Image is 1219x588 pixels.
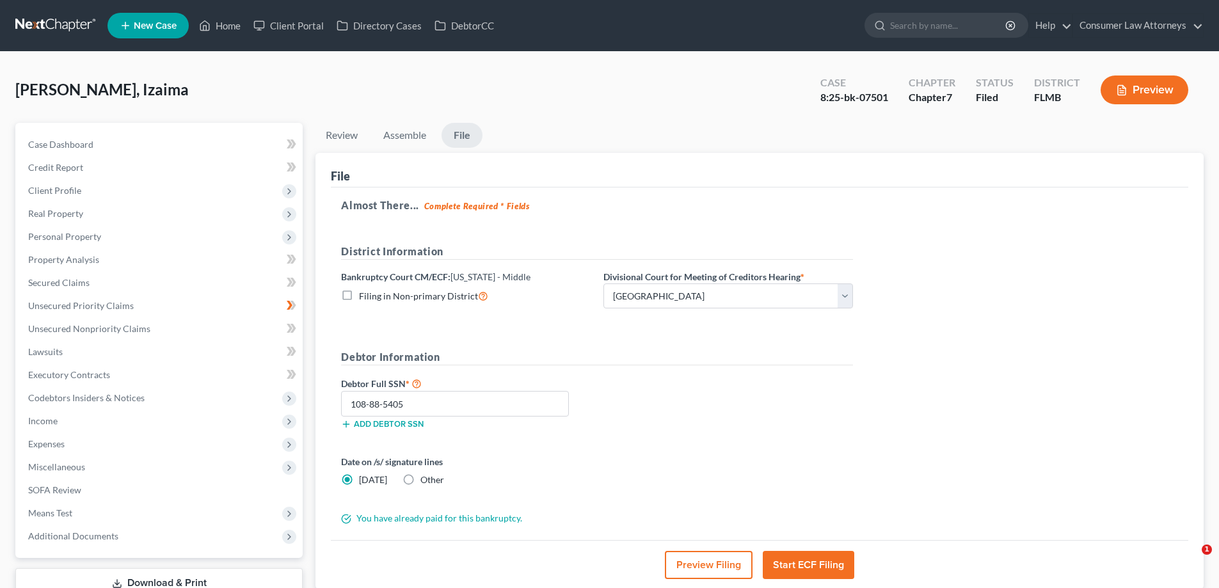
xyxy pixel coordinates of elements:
[890,13,1007,37] input: Search by name...
[1101,75,1188,104] button: Preview
[28,162,83,173] span: Credit Report
[28,139,93,150] span: Case Dashboard
[28,438,65,449] span: Expenses
[28,277,90,288] span: Secured Claims
[1175,544,1206,575] iframe: Intercom live chat
[341,419,424,429] button: Add debtor SSN
[28,231,101,242] span: Personal Property
[28,530,118,541] span: Additional Documents
[18,248,303,271] a: Property Analysis
[28,346,63,357] span: Lawsuits
[763,551,854,579] button: Start ECF Filing
[193,14,247,37] a: Home
[428,14,500,37] a: DebtorCC
[909,75,955,90] div: Chapter
[28,254,99,265] span: Property Analysis
[665,551,753,579] button: Preview Filing
[28,323,150,334] span: Unsecured Nonpriority Claims
[341,349,853,365] h5: Debtor Information
[1034,75,1080,90] div: District
[331,168,350,184] div: File
[18,317,303,340] a: Unsecured Nonpriority Claims
[420,474,444,485] span: Other
[424,201,530,211] strong: Complete Required * Fields
[341,270,530,283] label: Bankruptcy Court CM/ECF:
[1034,90,1080,105] div: FLMB
[450,271,530,282] span: [US_STATE] - Middle
[18,294,303,317] a: Unsecured Priority Claims
[976,75,1014,90] div: Status
[1202,544,1212,555] span: 1
[909,90,955,105] div: Chapter
[28,415,58,426] span: Income
[341,244,853,260] h5: District Information
[1073,14,1203,37] a: Consumer Law Attorneys
[373,123,436,148] a: Assemble
[18,271,303,294] a: Secured Claims
[28,300,134,311] span: Unsecured Priority Claims
[335,512,859,525] div: You have already paid for this bankruptcy.
[1029,14,1072,37] a: Help
[442,123,482,148] a: File
[28,461,85,472] span: Miscellaneous
[28,507,72,518] span: Means Test
[18,363,303,386] a: Executory Contracts
[359,290,478,301] span: Filing in Non-primary District
[28,208,83,219] span: Real Property
[315,123,368,148] a: Review
[28,392,145,403] span: Codebtors Insiders & Notices
[341,391,569,417] input: XXX-XX-XXXX
[18,156,303,179] a: Credit Report
[820,75,888,90] div: Case
[247,14,330,37] a: Client Portal
[335,376,597,391] label: Debtor Full SSN
[18,340,303,363] a: Lawsuits
[330,14,428,37] a: Directory Cases
[15,80,189,99] span: [PERSON_NAME], Izaima
[28,484,81,495] span: SOFA Review
[976,90,1014,105] div: Filed
[341,198,1178,213] h5: Almost There...
[603,270,804,283] label: Divisional Court for Meeting of Creditors Hearing
[18,479,303,502] a: SOFA Review
[18,133,303,156] a: Case Dashboard
[820,90,888,105] div: 8:25-bk-07501
[341,455,591,468] label: Date on /s/ signature lines
[134,21,177,31] span: New Case
[28,369,110,380] span: Executory Contracts
[28,185,81,196] span: Client Profile
[359,474,387,485] span: [DATE]
[946,91,952,103] span: 7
